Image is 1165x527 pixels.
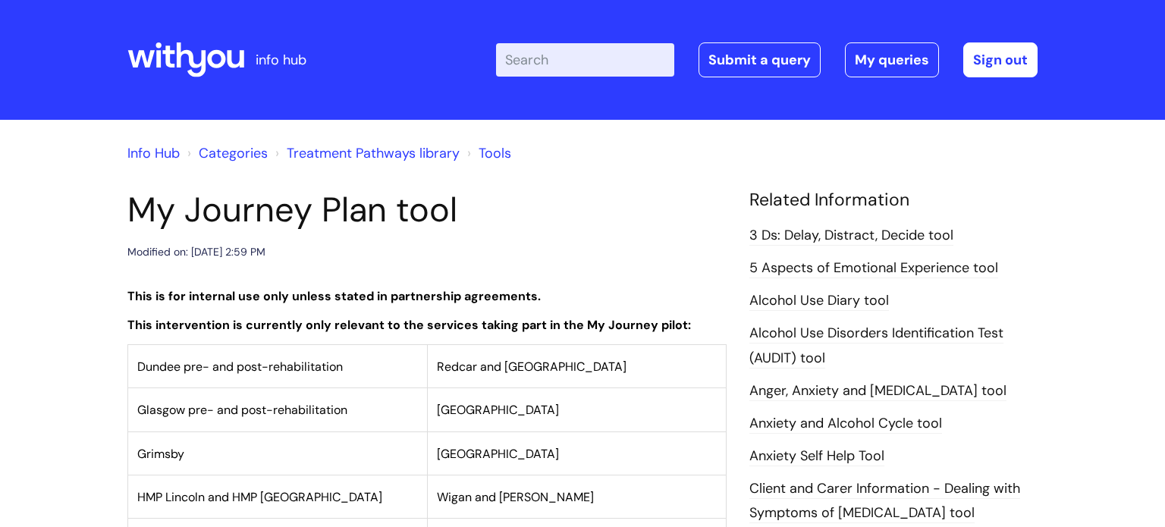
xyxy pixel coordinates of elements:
a: Sign out [963,42,1038,77]
a: Alcohol Use Disorders Identification Test (AUDIT) tool [749,324,1003,368]
div: | - [496,42,1038,77]
span: Grimsby [137,446,184,462]
span: Wigan and [PERSON_NAME] [437,489,594,505]
span: Redcar and [GEOGRAPHIC_DATA] [437,359,626,375]
a: My queries [845,42,939,77]
span: Dundee pre- and post-rehabilitation [137,359,343,375]
a: Categories [199,144,268,162]
strong: This intervention is currently only relevant to the services taking part in the My Journey pilot: [127,317,691,333]
a: Anger, Anxiety and [MEDICAL_DATA] tool [749,381,1006,401]
a: Info Hub [127,144,180,162]
span: [GEOGRAPHIC_DATA] [437,402,559,418]
a: Tools [479,144,511,162]
a: Alcohol Use Diary tool [749,291,889,311]
a: Anxiety and Alcohol Cycle tool [749,414,942,434]
li: Tools [463,141,511,165]
strong: This is for internal use only unless stated in partnership agreements. [127,288,541,304]
a: Treatment Pathways library [287,144,460,162]
a: Client and Carer Information - Dealing with Symptoms of [MEDICAL_DATA] tool [749,479,1020,523]
h4: Related Information [749,190,1038,211]
span: HMP Lincoln and HMP [GEOGRAPHIC_DATA] [137,489,382,505]
li: Treatment Pathways library [272,141,460,165]
a: 3 Ds: Delay, Distract, Decide tool [749,226,953,246]
a: 5 Aspects of Emotional Experience tool [749,259,998,278]
li: Solution home [184,141,268,165]
div: Modified on: [DATE] 2:59 PM [127,243,265,262]
h1: My Journey Plan tool [127,190,727,231]
span: Glasgow pre- and post-rehabilitation [137,402,347,418]
a: Submit a query [699,42,821,77]
p: info hub [256,48,306,72]
input: Search [496,43,674,77]
span: [GEOGRAPHIC_DATA] [437,446,559,462]
a: Anxiety Self Help Tool [749,447,884,466]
